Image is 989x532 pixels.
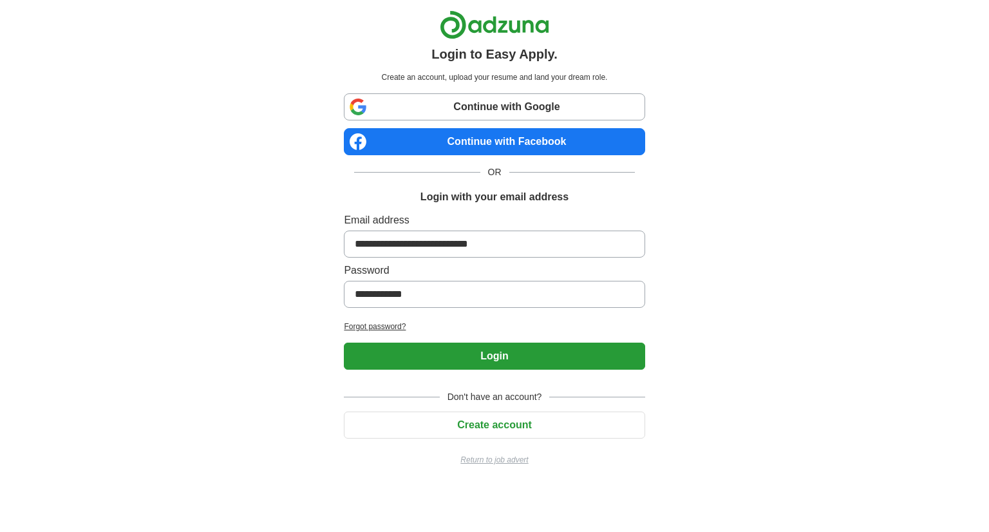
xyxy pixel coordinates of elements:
label: Email address [344,213,645,228]
h1: Login to Easy Apply. [431,44,558,64]
a: Create account [344,419,645,430]
a: Forgot password? [344,321,645,332]
a: Return to job advert [344,454,645,466]
button: Create account [344,412,645,439]
a: Continue with Google [344,93,645,120]
p: Create an account, upload your resume and land your dream role. [346,71,642,83]
img: Adzuna logo [440,10,549,39]
label: Password [344,263,645,278]
span: Don't have an account? [440,390,550,404]
span: OR [480,166,509,179]
h1: Login with your email address [420,189,569,205]
a: Continue with Facebook [344,128,645,155]
button: Login [344,343,645,370]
